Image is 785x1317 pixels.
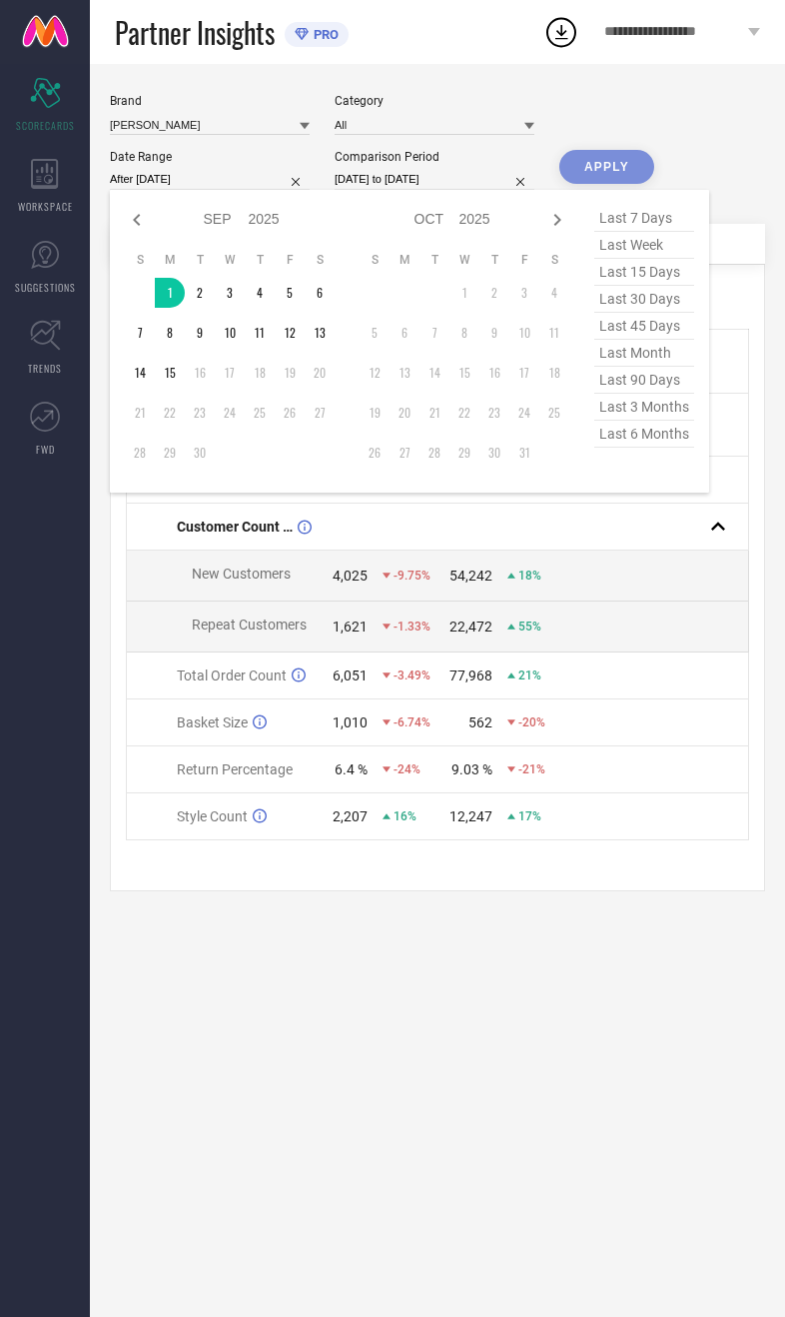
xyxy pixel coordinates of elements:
td: Sun Sep 21 2025 [125,398,155,428]
span: PRO [309,27,339,42]
span: last 45 days [594,313,694,340]
td: Sun Oct 05 2025 [360,318,390,348]
div: 54,242 [449,568,492,584]
td: Thu Sep 11 2025 [245,318,275,348]
div: Date Range [110,150,310,164]
td: Mon Oct 27 2025 [390,438,419,468]
td: Wed Sep 03 2025 [215,278,245,308]
span: 16% [393,809,416,823]
div: 562 [468,714,492,730]
td: Sat Sep 06 2025 [305,278,335,308]
div: Category [335,94,534,108]
td: Sat Oct 04 2025 [539,278,569,308]
span: -6.74% [393,715,430,729]
div: 77,968 [449,667,492,683]
th: Tuesday [419,252,449,268]
span: Basket Size [177,714,248,730]
td: Mon Oct 20 2025 [390,398,419,428]
td: Thu Oct 30 2025 [479,438,509,468]
td: Tue Sep 23 2025 [185,398,215,428]
td: Sun Sep 07 2025 [125,318,155,348]
span: last month [594,340,694,367]
span: last week [594,232,694,259]
div: 6.4 % [335,761,368,777]
td: Thu Sep 25 2025 [245,398,275,428]
div: 4,025 [333,568,368,584]
div: 22,472 [449,619,492,635]
span: Customer Count (New vs Repeat) [177,519,293,535]
td: Sat Sep 20 2025 [305,358,335,388]
span: Repeat Customers [192,617,307,633]
td: Fri Sep 12 2025 [275,318,305,348]
div: 1,010 [333,714,368,730]
div: 6,051 [333,667,368,683]
span: Return Percentage [177,761,293,777]
div: Previous month [125,208,149,232]
input: Select date range [110,169,310,190]
td: Sun Oct 12 2025 [360,358,390,388]
span: -3.49% [393,668,430,682]
span: WORKSPACE [18,199,73,214]
td: Wed Oct 08 2025 [449,318,479,348]
th: Sunday [125,252,155,268]
th: Wednesday [449,252,479,268]
td: Wed Sep 10 2025 [215,318,245,348]
td: Wed Oct 15 2025 [449,358,479,388]
div: Next month [545,208,569,232]
span: -1.33% [393,620,430,634]
div: 2,207 [333,808,368,824]
div: 1,621 [333,619,368,635]
div: Open download list [543,14,579,50]
th: Thursday [245,252,275,268]
span: last 6 months [594,421,694,448]
span: last 7 days [594,205,694,232]
span: -21% [518,762,545,776]
span: last 90 days [594,367,694,394]
div: Brand [110,94,310,108]
th: Tuesday [185,252,215,268]
td: Fri Oct 03 2025 [509,278,539,308]
th: Monday [390,252,419,268]
td: Sat Sep 27 2025 [305,398,335,428]
td: Thu Oct 09 2025 [479,318,509,348]
td: Sat Sep 13 2025 [305,318,335,348]
td: Wed Oct 22 2025 [449,398,479,428]
td: Tue Sep 30 2025 [185,438,215,468]
span: Partner Insights [115,12,275,53]
th: Saturday [539,252,569,268]
span: last 30 days [594,286,694,313]
span: FWD [36,442,55,457]
td: Wed Sep 24 2025 [215,398,245,428]
span: 21% [518,668,541,682]
td: Fri Oct 17 2025 [509,358,539,388]
th: Saturday [305,252,335,268]
td: Fri Sep 26 2025 [275,398,305,428]
td: Thu Sep 04 2025 [245,278,275,308]
td: Tue Sep 16 2025 [185,358,215,388]
td: Mon Sep 22 2025 [155,398,185,428]
td: Tue Oct 14 2025 [419,358,449,388]
td: Fri Oct 24 2025 [509,398,539,428]
td: Fri Oct 31 2025 [509,438,539,468]
td: Sat Oct 11 2025 [539,318,569,348]
span: -9.75% [393,569,430,583]
td: Fri Oct 10 2025 [509,318,539,348]
td: Thu Oct 16 2025 [479,358,509,388]
span: last 3 months [594,394,694,421]
td: Mon Sep 29 2025 [155,438,185,468]
td: Mon Sep 15 2025 [155,358,185,388]
td: Fri Sep 05 2025 [275,278,305,308]
td: Sat Oct 25 2025 [539,398,569,428]
td: Mon Sep 01 2025 [155,278,185,308]
th: Monday [155,252,185,268]
td: Sun Oct 26 2025 [360,438,390,468]
th: Sunday [360,252,390,268]
td: Tue Sep 09 2025 [185,318,215,348]
span: New Customers [192,566,291,582]
td: Tue Sep 02 2025 [185,278,215,308]
td: Tue Oct 28 2025 [419,438,449,468]
td: Sun Sep 14 2025 [125,358,155,388]
div: 9.03 % [451,761,492,777]
td: Sun Oct 19 2025 [360,398,390,428]
td: Wed Sep 17 2025 [215,358,245,388]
